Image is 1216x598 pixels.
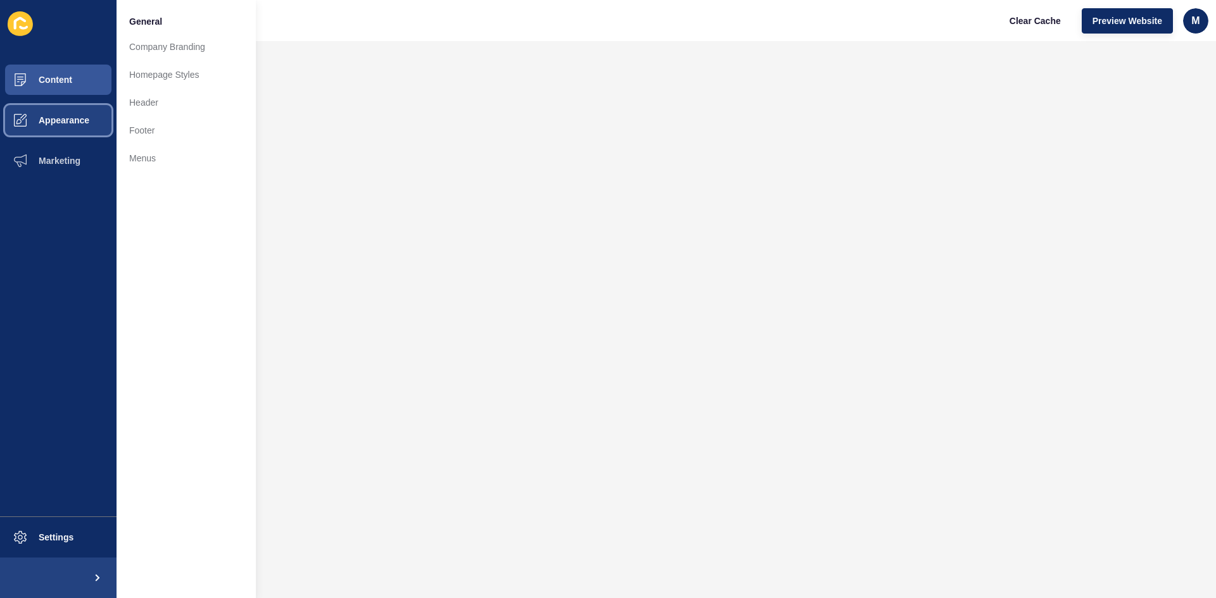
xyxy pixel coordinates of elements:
span: m [1191,15,1200,27]
a: Header [117,89,256,116]
a: Footer [117,116,256,144]
a: Homepage Styles [117,61,256,89]
a: Menus [117,144,256,172]
span: General [129,15,162,28]
button: Clear Cache [999,8,1072,34]
span: Clear Cache [1010,15,1061,27]
span: Preview Website [1092,15,1162,27]
button: Preview Website [1082,8,1173,34]
a: Company Branding [117,33,256,61]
